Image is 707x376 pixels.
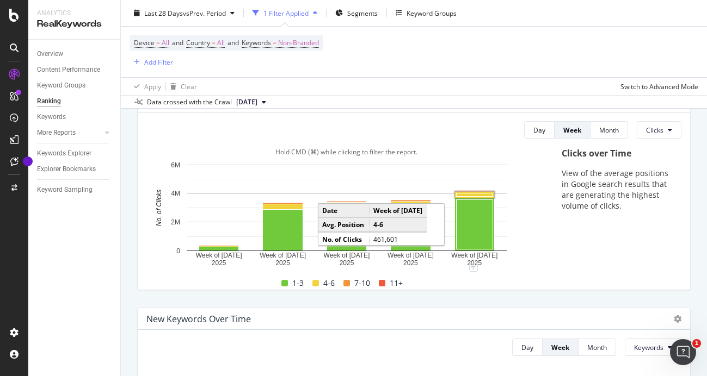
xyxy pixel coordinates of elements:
span: Country [186,38,210,47]
button: Week [543,339,579,356]
div: plus [469,263,478,272]
span: 1 [692,339,701,348]
text: Week of [DATE] [324,252,370,260]
div: Overview [37,48,63,60]
div: Week [563,126,581,135]
a: More Reports [37,127,102,139]
div: Hold CMD (⌘) while clicking to filter the report. [146,147,546,156]
span: 2025 Aug. 28th [236,97,257,107]
div: Switch to Advanced Mode [620,82,698,91]
div: Clear [181,82,197,91]
button: Apply [130,78,161,95]
div: Day [533,126,545,135]
span: 11+ [390,277,403,290]
a: Keywords [37,111,113,123]
p: View of the average positions in Google search results that are generating the highest volume of ... [562,168,671,211]
div: Apply [144,82,161,91]
button: Segments [331,4,382,22]
text: Week of [DATE] [196,252,242,260]
div: Week [551,343,569,352]
svg: A chart. [146,159,546,267]
a: Ranking [37,96,113,107]
div: Analytics [37,9,112,18]
div: Keyword Groups [37,80,85,91]
text: 2025 [275,260,290,267]
button: Clear [166,78,197,95]
span: vs Prev. Period [183,8,226,17]
button: Keywords [625,339,681,356]
span: = [156,38,160,47]
button: Month [579,339,616,356]
span: All [217,35,225,51]
a: Explorer Bookmarks [37,164,113,175]
span: 4-6 [323,277,335,290]
span: = [273,38,276,47]
div: Data crossed with the Crawl [147,97,232,107]
div: RealKeywords [37,18,112,30]
span: and [172,38,183,47]
iframe: Intercom live chat [670,339,696,365]
div: Month [587,343,607,352]
text: Week of [DATE] [388,252,434,260]
button: Keyword Groups [391,4,461,22]
button: Week [555,121,591,139]
text: No. of Clicks [155,190,163,226]
span: Non-Branded [278,35,319,51]
div: Month [599,126,619,135]
span: Keywords [634,343,663,352]
button: Day [512,339,543,356]
div: 1 Filter Applied [263,8,309,17]
div: Tooltip anchor [23,156,33,166]
text: 0 [176,247,180,255]
text: Week of [DATE] [451,252,497,260]
div: More Reports [37,127,76,139]
text: 2025 [467,260,482,267]
text: 6M [171,161,180,169]
div: Content Performance [37,64,100,76]
div: Explorer Bookmarks [37,164,96,175]
div: Keywords [37,111,66,123]
span: = [212,38,216,47]
a: Keyword Groups [37,80,113,91]
div: Keyword Sampling [37,184,93,196]
text: 4M [171,190,180,198]
span: Keywords [242,38,271,47]
a: Content Performance [37,64,113,76]
div: Keywords Explorer [37,148,91,159]
button: Clicks [637,121,681,139]
span: Last 28 Days [144,8,183,17]
button: 1 Filter Applied [248,4,322,22]
button: Month [591,121,628,139]
button: Add Filter [130,55,173,68]
span: Clicks [646,126,663,135]
span: and [228,38,239,47]
div: Day [521,343,533,352]
button: Day [524,121,555,139]
a: Overview [37,48,113,60]
a: Keyword Sampling [37,184,113,196]
text: 2M [171,218,180,226]
div: Clicks over Time [562,147,671,160]
div: Keyword Groups [407,8,457,17]
a: Keywords Explorer [37,148,113,159]
button: Switch to Advanced Mode [616,78,698,95]
text: 2025 [340,260,354,267]
div: New Keywords Over Time [146,314,251,324]
text: 2025 [212,260,226,267]
div: Ranking [37,96,61,107]
span: Device [134,38,155,47]
text: Week of [DATE] [260,252,306,260]
span: 1-3 [292,277,304,290]
button: Last 28 DaysvsPrev. Period [130,4,239,22]
span: Segments [347,8,378,17]
div: Add Filter [144,57,173,66]
span: All [162,35,169,51]
span: 7-10 [354,277,370,290]
text: 2025 [403,260,418,267]
button: [DATE] [232,96,270,109]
